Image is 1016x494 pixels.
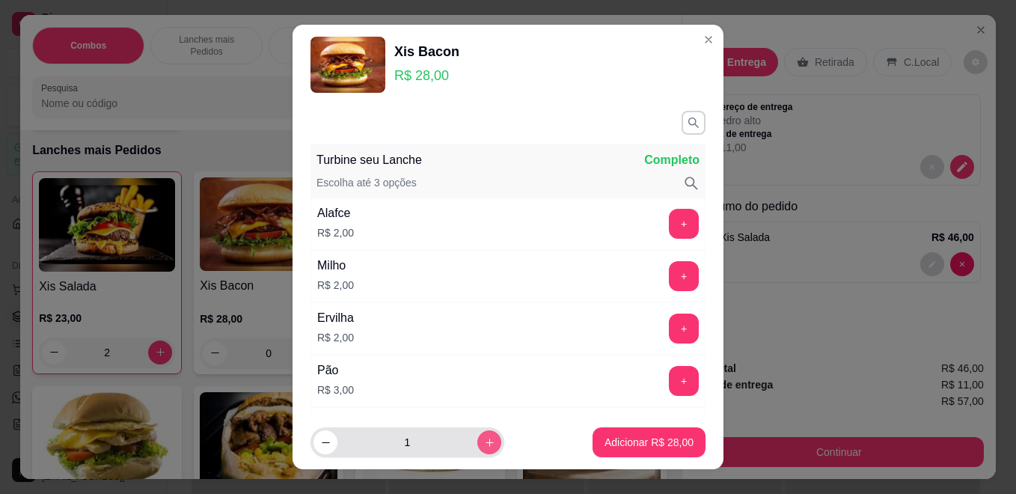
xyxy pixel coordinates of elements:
button: Close [697,28,720,52]
p: R$ 2,00 [317,278,354,293]
button: add [669,314,699,344]
button: add [669,261,699,291]
button: add [669,209,699,239]
p: R$ 3,00 [317,382,354,397]
img: product-image [310,37,385,93]
p: Completo [644,151,700,169]
div: Xis Bacon [394,41,459,62]
p: R$ 28,00 [394,65,459,86]
button: increase-product-quantity [477,430,501,454]
button: decrease-product-quantity [313,430,337,454]
p: Escolha até 3 opções [316,175,417,192]
div: Pão [317,362,354,379]
div: Alafce [317,204,354,222]
p: R$ 2,00 [317,225,354,240]
p: Turbine seu Lanche [316,151,422,169]
p: R$ 2,00 [317,330,354,345]
div: Maionese caseira [317,414,411,432]
button: Adicionar R$ 28,00 [593,427,706,457]
p: Adicionar R$ 28,00 [605,435,694,450]
div: Milho [317,257,354,275]
button: add [669,366,699,396]
div: Ervilha [317,309,354,327]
